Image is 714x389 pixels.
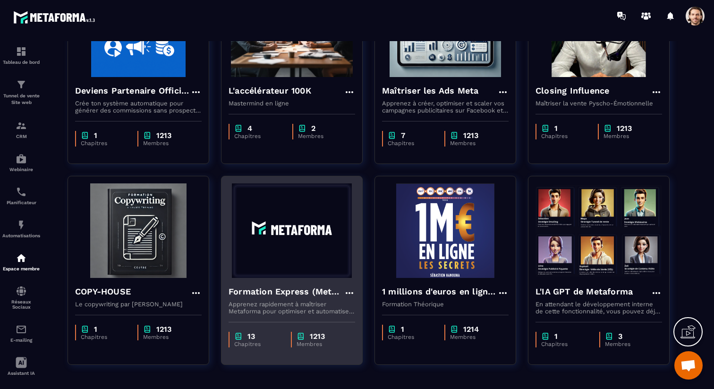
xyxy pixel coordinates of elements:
img: chapter [541,124,550,133]
img: formation-background [229,183,355,278]
a: formationformationTableau de bord [2,39,40,72]
p: Chapitres [541,341,590,347]
a: automationsautomationsWebinaire [2,146,40,179]
p: Membres [297,341,346,347]
img: chapter [297,332,305,341]
p: Planificateur [2,200,40,205]
p: Webinaire [2,167,40,172]
h4: Closing Influence [535,84,609,97]
p: 1213 [310,332,325,341]
p: 7 [401,131,405,140]
p: Maîtriser la vente Pyscho-Émotionnelle [535,100,662,107]
img: chapter [81,131,89,140]
img: chapter [603,124,612,133]
img: chapter [81,325,89,334]
a: schedulerschedulerPlanificateur [2,179,40,212]
img: chapter [234,332,243,341]
p: Mastermind en ligne [229,100,355,107]
p: Membres [450,140,499,147]
h4: Maîtriser les Ads Meta [382,84,478,97]
p: Membres [605,341,653,347]
p: Membres [450,334,500,340]
p: Membres [603,133,653,139]
p: Tunnel de vente Site web [2,93,40,106]
p: 1213 [156,325,171,334]
img: automations [16,219,27,231]
img: email [16,324,27,335]
p: 3 [618,332,622,341]
p: Espace membre [2,266,40,271]
a: formation-backgroundCOPY-HOUSELe copywriting par [PERSON_NAME]chapter1Chapitreschapter1213Membres [68,176,221,377]
p: Chapitres [234,133,283,139]
img: chapter [388,325,396,334]
img: formation [16,79,27,90]
p: Automatisations [2,233,40,238]
p: CRM [2,134,40,139]
img: chapter [450,131,459,140]
p: Formation Théorique [382,301,509,308]
img: chapter [605,332,613,341]
h4: L'accélérateur 100K [229,84,311,97]
img: automations [16,153,27,164]
img: logo [13,9,98,26]
p: Chapitres [234,341,281,347]
p: 1 [554,332,558,341]
h4: L'IA GPT de Metaforma [535,285,633,298]
a: emailemailE-mailing [2,317,40,350]
img: chapter [388,131,396,140]
p: 1213 [463,131,478,140]
p: E-mailing [2,337,40,343]
h4: 1 millions d'euros en ligne les secrets [382,285,497,298]
p: Chapitres [388,140,435,147]
a: formationformationCRM [2,113,40,146]
p: 1214 [463,325,479,334]
p: Assistant IA [2,371,40,376]
p: 1 [94,131,97,140]
img: formation-background [535,183,662,278]
p: Crée ton système automatique pour générer des commissions sans prospecter ni vendre. [75,100,202,114]
p: Chapitres [81,140,128,147]
img: scheduler [16,186,27,198]
a: social-networksocial-networkRéseaux Sociaux [2,278,40,317]
p: En attendant le développement interne de cette fonctionnalité, vous pouvez déjà l’utiliser avec C... [535,301,662,315]
img: formation [16,46,27,57]
a: formation-backgroundL'IA GPT de MetaformaEn attendant le développement interne de cette fonctionn... [528,176,681,377]
img: chapter [541,332,550,341]
p: 1213 [617,124,632,133]
h4: Formation Express (Metaforma) [229,285,344,298]
a: automationsautomationsEspace membre [2,245,40,278]
img: chapter [298,124,306,133]
h4: COPY-HOUSE [75,285,131,298]
p: 1213 [156,131,171,140]
p: 1 [94,325,97,334]
p: Tableau de bord [2,60,40,65]
p: Réseaux Sociaux [2,299,40,310]
p: Membres [143,140,192,147]
p: Chapitres [388,334,435,340]
p: 1 [554,124,558,133]
a: formationformationTunnel de vente Site web [2,72,40,113]
p: Membres [298,133,346,139]
p: Le copywriting par [PERSON_NAME] [75,301,202,308]
img: social-network [16,285,27,297]
a: formation-background1 millions d'euros en ligne les secretsFormation Théoriquechapter1Chapitresch... [374,176,528,377]
p: 2 [311,124,315,133]
a: formation-backgroundFormation Express (Metaforma)Apprenez rapidement à maîtriser Metaforma pour o... [221,176,374,377]
p: 4 [247,124,252,133]
p: Chapitres [81,334,128,340]
img: chapter [143,325,152,334]
a: Assistant IA [2,350,40,383]
img: automations [16,252,27,264]
img: chapter [234,124,243,133]
img: formation-background [382,183,509,278]
img: chapter [450,325,459,334]
a: automationsautomationsAutomatisations [2,212,40,245]
p: Apprenez rapidement à maîtriser Metaforma pour optimiser et automatiser votre business. 🚀 [229,301,355,315]
div: Ouvrir le chat [674,351,703,380]
p: 13 [247,332,255,341]
p: Chapitres [541,133,588,139]
img: formation-background [75,183,202,278]
p: Membres [143,334,192,340]
img: chapter [143,131,152,140]
img: formation [16,120,27,131]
